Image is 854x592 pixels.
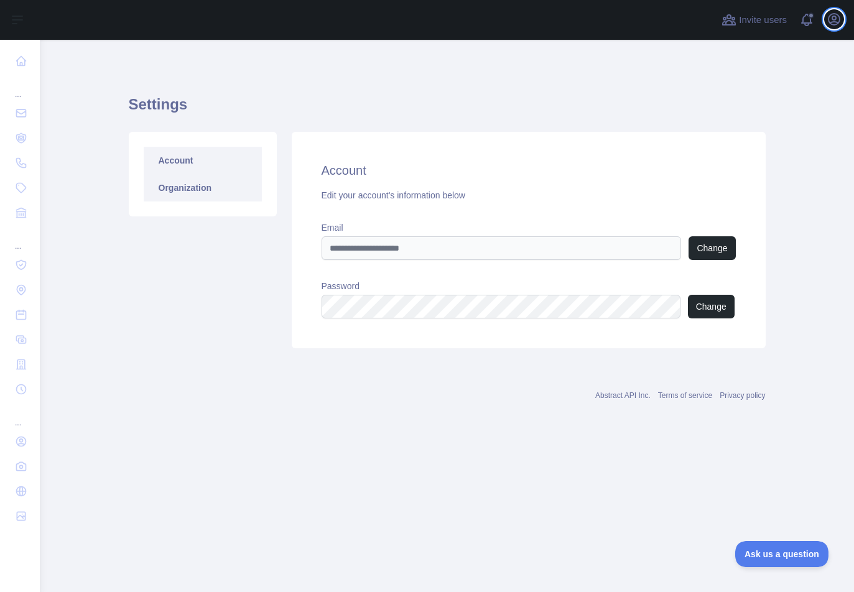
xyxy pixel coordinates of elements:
[595,391,651,400] a: Abstract API Inc.
[144,174,262,201] a: Organization
[129,95,766,124] h1: Settings
[322,280,736,292] label: Password
[735,541,829,567] iframe: Toggle Customer Support
[322,162,736,179] h2: Account
[658,391,712,400] a: Terms of service
[10,75,30,99] div: ...
[322,221,736,234] label: Email
[322,189,736,201] div: Edit your account's information below
[10,226,30,251] div: ...
[739,13,787,27] span: Invite users
[10,403,30,428] div: ...
[720,391,765,400] a: Privacy policy
[689,236,735,260] button: Change
[144,147,262,174] a: Account
[688,295,735,318] button: Change
[719,10,789,30] button: Invite users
